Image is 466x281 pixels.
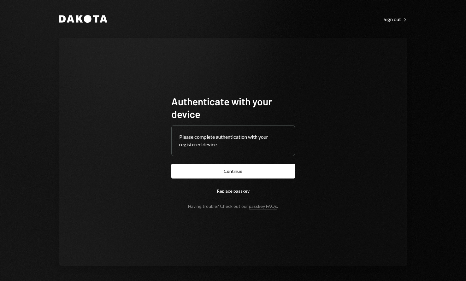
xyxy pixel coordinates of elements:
[384,15,407,22] a: Sign out
[171,95,295,120] h1: Authenticate with your device
[171,164,295,179] button: Continue
[188,203,278,209] div: Having trouble? Check out our .
[179,133,287,148] div: Please complete authentication with your registered device.
[249,203,277,209] a: passkey FAQs
[171,184,295,198] button: Replace passkey
[384,16,407,22] div: Sign out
